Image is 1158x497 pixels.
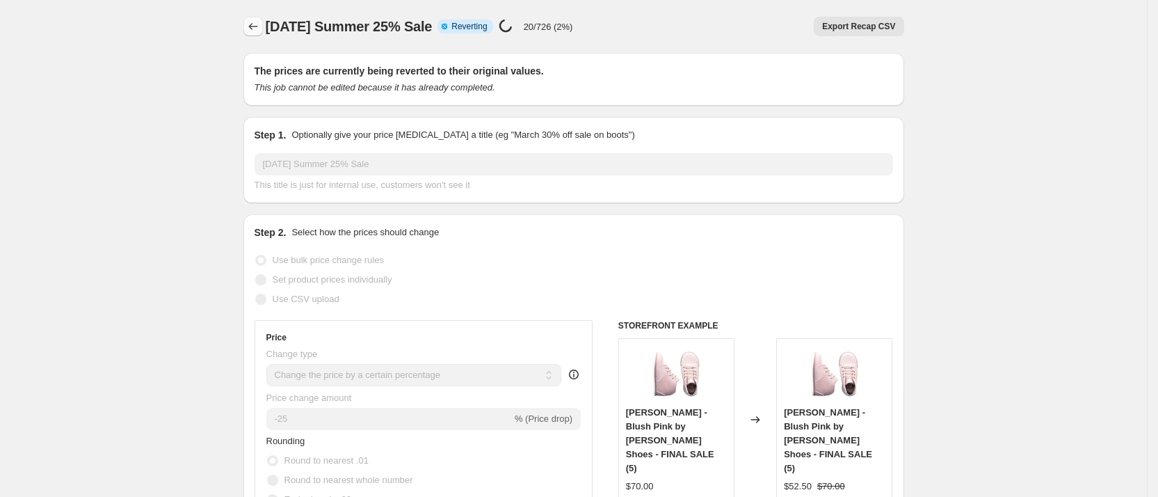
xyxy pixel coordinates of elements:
[266,349,318,359] span: Change type
[255,153,893,175] input: 30% off holiday sale
[784,407,872,473] span: [PERSON_NAME] - Blush Pink by [PERSON_NAME] Shoes - FINAL SALE (5)
[255,128,287,142] h2: Step 1.
[451,21,487,32] span: Reverting
[817,480,845,494] strike: $70.00
[515,413,572,424] span: % (Price drop)
[266,393,352,403] span: Price change amount
[807,346,862,402] img: Zimmerman-Shoes-Baby-And-Child-Milo-Boots-Blush-Pink-20211029051707_4452c0f7-5572-4391-9af0-3fb92...
[266,436,305,446] span: Rounding
[814,17,903,36] button: Export Recap CSV
[266,332,287,343] h3: Price
[618,320,893,331] h6: STOREFRONT EXAMPLE
[266,19,433,34] span: [DATE] Summer 25% Sale
[626,480,654,494] div: $70.00
[255,82,495,93] i: This job cannot be edited because it has already completed.
[243,17,263,36] button: Price change jobs
[284,455,369,466] span: Round to nearest .01
[273,294,339,304] span: Use CSV upload
[626,407,714,473] span: [PERSON_NAME] - Blush Pink by [PERSON_NAME] Shoes - FINAL SALE (5)
[284,475,413,485] span: Round to nearest whole number
[273,255,384,265] span: Use bulk price change rules
[291,226,439,239] p: Select how the prices should change
[291,128,634,142] p: Optionally give your price [MEDICAL_DATA] a title (eg "March 30% off sale on boots")
[255,226,287,239] h2: Step 2.
[255,64,893,78] h2: The prices are currently being reverted to their original values.
[784,480,812,494] div: $52.50
[524,22,573,32] p: 20/726 (2%)
[822,21,895,32] span: Export Recap CSV
[567,368,581,381] div: help
[255,180,470,190] span: This title is just for internal use, customers won't see it
[273,274,392,285] span: Set product prices individually
[266,408,512,430] input: -15
[648,346,704,402] img: Zimmerman-Shoes-Baby-And-Child-Milo-Boots-Blush-Pink-20211029051707_4452c0f7-5572-4391-9af0-3fb92...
